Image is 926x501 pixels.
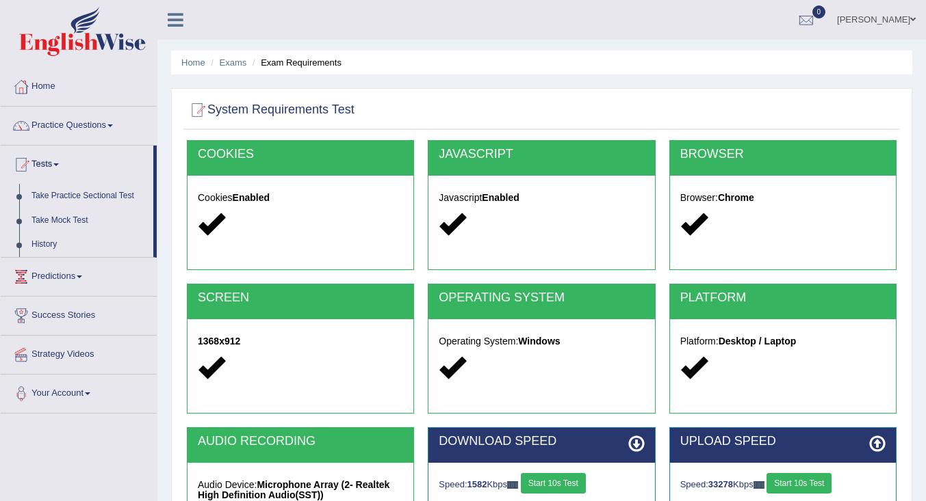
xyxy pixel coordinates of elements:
strong: Windows [518,336,560,347]
h5: Audio Device: [198,480,403,501]
strong: Desktop / Laptop [719,336,797,347]
div: Speed: Kbps [439,473,644,497]
h5: Cookies [198,193,403,203]
strong: Enabled [233,192,270,203]
h5: Operating System: [439,336,644,347]
li: Exam Requirements [249,56,342,69]
a: Tests [1,146,153,180]
strong: Microphone Array (2- Realtek High Definition Audio(SST)) [198,479,389,500]
strong: 1368x912 [198,336,240,347]
h2: DOWNLOAD SPEED [439,435,644,448]
h2: BROWSER [680,148,886,161]
a: History [25,232,153,257]
a: Exams [220,57,247,68]
img: ajax-loader-fb-connection.gif [507,481,518,489]
h2: SCREEN [198,291,403,305]
a: Home [1,68,157,102]
h2: PLATFORM [680,291,886,305]
button: Start 10s Test [767,473,832,493]
a: Take Practice Sectional Test [25,184,153,208]
strong: Chrome [718,192,754,203]
img: ajax-loader-fb-connection.gif [754,481,764,489]
h2: COOKIES [198,148,403,161]
button: Start 10s Test [521,473,586,493]
h2: UPLOAD SPEED [680,435,886,448]
span: 0 [812,5,826,18]
h2: OPERATING SYSTEM [439,291,644,305]
strong: Enabled [482,192,519,203]
h5: Platform: [680,336,886,347]
h5: Browser: [680,193,886,203]
a: Practice Questions [1,107,157,141]
a: Take Mock Test [25,208,153,233]
a: Strategy Videos [1,336,157,370]
h2: JAVASCRIPT [439,148,644,161]
h2: AUDIO RECORDING [198,435,403,448]
strong: 1582 [467,479,487,489]
h2: System Requirements Test [187,100,355,120]
a: Success Stories [1,297,157,331]
a: Predictions [1,258,157,292]
strong: 33278 [708,479,733,489]
a: Home [181,57,205,68]
h5: Javascript [439,193,644,203]
a: Your Account [1,375,157,409]
div: Speed: Kbps [680,473,886,497]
